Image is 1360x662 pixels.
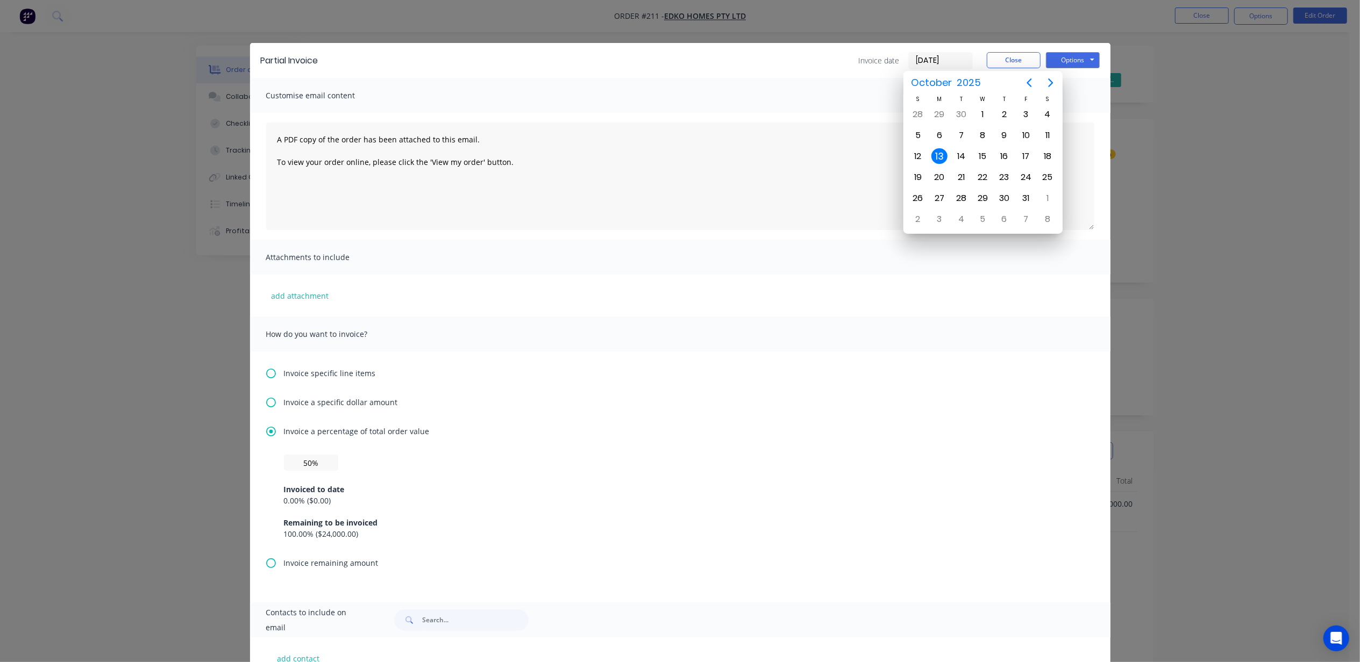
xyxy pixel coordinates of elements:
textarea: A PDF copy of the order has been attached to this email. To view your order online, please click ... [266,123,1094,230]
div: Invoiced to date [284,484,1077,495]
div: Sunday, November 2, 2025 [910,211,926,227]
div: Saturday, November 8, 2025 [1039,211,1056,227]
button: Previous page [1019,72,1040,93]
div: Sunday, September 28, 2025 [910,106,926,123]
div: Saturday, October 18, 2025 [1039,148,1056,164]
div: Friday, October 24, 2025 [1018,169,1034,185]
span: Contacts to include on email [266,605,368,635]
span: Invoice a percentage of total order value [284,426,430,437]
input: 0% [284,455,338,471]
div: Partial Invoice [261,54,318,67]
div: Remaining to be invoiced [284,517,1077,528]
div: Friday, November 7, 2025 [1018,211,1034,227]
div: 100.00 % ( $24,000.00 ) [284,528,1077,539]
div: Tuesday, September 30, 2025 [953,106,969,123]
div: Saturday, October 11, 2025 [1039,127,1056,143]
span: Attachments to include [266,250,384,265]
div: Monday, November 3, 2025 [931,211,948,227]
div: Monday, October 6, 2025 [931,127,948,143]
div: Sunday, October 12, 2025 [910,148,926,164]
div: Monday, October 20, 2025 [931,169,948,185]
div: Wednesday, November 5, 2025 [974,211,991,227]
button: Options [1046,52,1100,68]
div: Saturday, November 1, 2025 [1039,190,1056,206]
div: Monday, October 27, 2025 [931,190,948,206]
div: Friday, October 31, 2025 [1018,190,1034,206]
div: Wednesday, October 22, 2025 [974,169,991,185]
div: Friday, October 10, 2025 [1018,127,1034,143]
div: F [1015,95,1037,104]
button: Next page [1040,72,1062,93]
div: Tuesday, October 7, 2025 [953,127,969,143]
div: Tuesday, October 21, 2025 [953,169,969,185]
div: T [950,95,972,104]
span: October [909,73,955,92]
div: T [994,95,1015,104]
div: Thursday, October 2, 2025 [996,106,1013,123]
div: S [907,95,929,104]
div: Saturday, October 25, 2025 [1039,169,1056,185]
span: Customise email content [266,88,384,103]
div: Tuesday, October 28, 2025 [953,190,969,206]
div: Wednesday, October 29, 2025 [974,190,991,206]
div: Wednesday, October 15, 2025 [974,148,991,164]
div: Friday, October 3, 2025 [1018,106,1034,123]
span: Invoice a specific dollar amount [284,397,398,408]
input: Search... [422,609,529,631]
div: Thursday, October 30, 2025 [996,190,1013,206]
div: Sunday, October 19, 2025 [910,169,926,185]
div: Today, Monday, October 13, 2025 [931,148,948,164]
button: Close [987,52,1041,68]
button: add attachment [266,287,334,304]
div: M [929,95,950,104]
div: 0.00 % ( $0.00 ) [284,495,1077,506]
span: Invoice specific line items [284,368,376,379]
div: S [1037,95,1058,104]
div: Friday, October 17, 2025 [1018,148,1034,164]
div: Saturday, October 4, 2025 [1039,106,1056,123]
div: Thursday, October 16, 2025 [996,148,1013,164]
div: Thursday, October 23, 2025 [996,169,1013,185]
div: Open Intercom Messenger [1323,625,1349,651]
div: Sunday, October 5, 2025 [910,127,926,143]
span: Invoice remaining amount [284,557,379,569]
div: Tuesday, October 14, 2025 [953,148,969,164]
button: October2025 [905,73,988,92]
div: Thursday, November 6, 2025 [996,211,1013,227]
span: Invoice date [859,55,900,66]
div: Tuesday, November 4, 2025 [953,211,969,227]
div: W [972,95,993,104]
div: Sunday, October 26, 2025 [910,190,926,206]
div: Wednesday, October 8, 2025 [974,127,991,143]
span: 2025 [955,73,984,92]
span: How do you want to invoice? [266,327,384,342]
div: Wednesday, October 1, 2025 [974,106,991,123]
div: Thursday, October 9, 2025 [996,127,1013,143]
div: Monday, September 29, 2025 [931,106,948,123]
